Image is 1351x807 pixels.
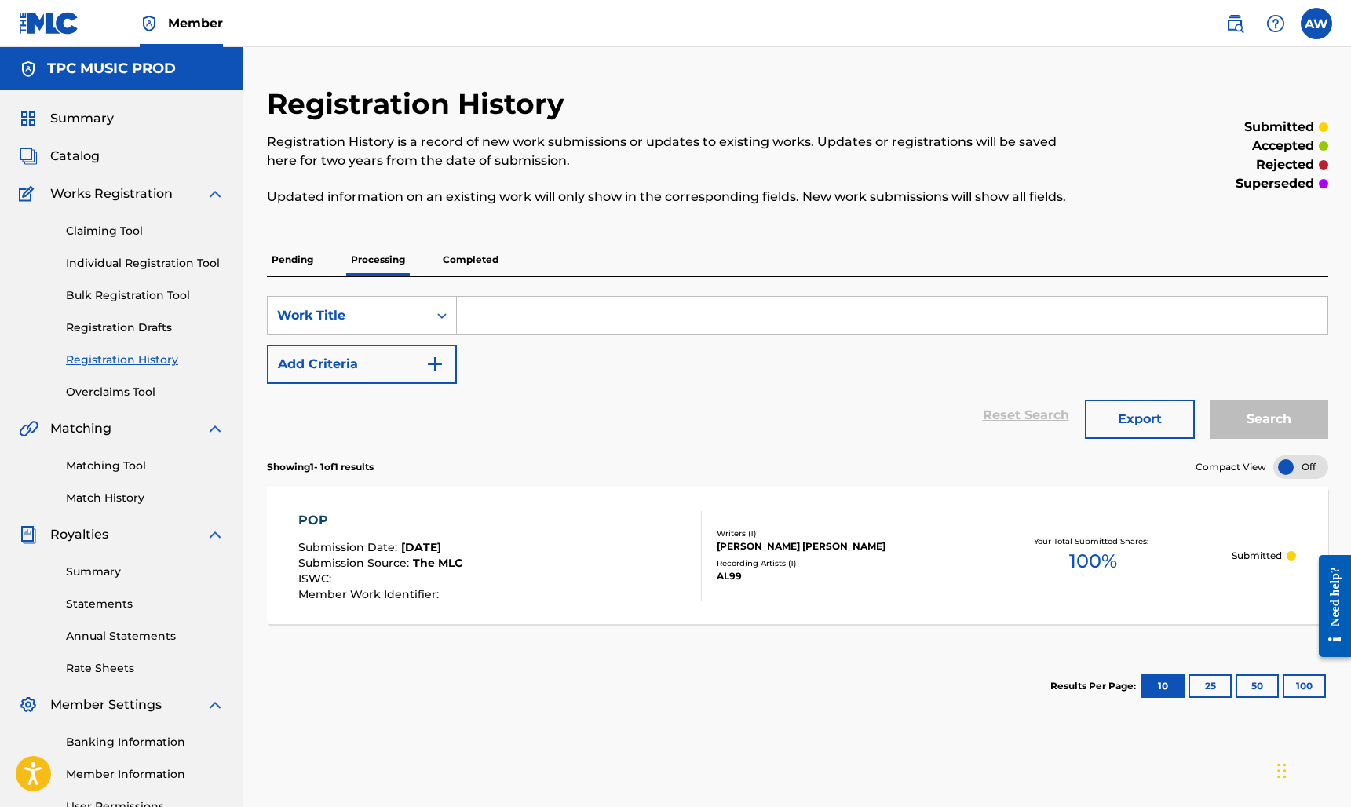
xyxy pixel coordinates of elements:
[413,556,462,570] span: The MLC
[206,184,225,203] img: expand
[66,564,225,580] a: Summary
[19,147,100,166] a: CatalogCatalog
[19,147,38,166] img: Catalog
[277,306,418,325] div: Work Title
[19,12,79,35] img: MLC Logo
[1219,8,1251,39] a: Public Search
[267,86,572,122] h2: Registration History
[298,511,462,530] div: POP
[19,109,114,128] a: SummarySummary
[1141,674,1185,698] button: 10
[19,109,38,128] img: Summary
[298,571,335,586] span: ISWC :
[1236,674,1279,698] button: 50
[717,557,954,569] div: Recording Artists ( 1 )
[1260,8,1291,39] div: Help
[66,255,225,272] a: Individual Registration Tool
[50,109,114,128] span: Summary
[66,490,225,506] a: Match History
[140,14,159,33] img: Top Rightsholder
[1085,400,1195,439] button: Export
[66,628,225,645] a: Annual Statements
[47,60,176,78] h5: TPC MUSIC PROD
[50,184,173,203] span: Works Registration
[66,458,225,474] a: Matching Tool
[19,525,38,544] img: Royalties
[50,419,111,438] span: Matching
[1034,535,1152,547] p: Your Total Submitted Shares:
[19,419,38,438] img: Matching
[1272,732,1351,807] iframe: Chat Widget
[206,696,225,714] img: expand
[346,243,410,276] p: Processing
[425,355,444,374] img: 9d2ae6d4665cec9f34b9.svg
[401,540,441,554] span: [DATE]
[66,596,225,612] a: Statements
[1277,747,1287,794] div: Drag
[50,147,100,166] span: Catalog
[1252,137,1314,155] p: accepted
[267,460,374,474] p: Showing 1 - 1 of 1 results
[1196,460,1266,474] span: Compact View
[298,540,401,554] span: Submission Date :
[168,14,223,32] span: Member
[267,345,457,384] button: Add Criteria
[19,184,39,203] img: Works Registration
[50,696,162,714] span: Member Settings
[1232,549,1282,563] p: Submitted
[1050,679,1140,693] p: Results Per Page:
[66,287,225,304] a: Bulk Registration Tool
[717,539,954,553] div: [PERSON_NAME] [PERSON_NAME]
[1266,14,1285,33] img: help
[1069,547,1117,575] span: 100 %
[206,419,225,438] img: expand
[1256,155,1314,174] p: rejected
[717,528,954,539] div: Writers ( 1 )
[267,296,1328,447] form: Search Form
[1225,14,1244,33] img: search
[717,569,954,583] div: AL99
[66,660,225,677] a: Rate Sheets
[66,734,225,750] a: Banking Information
[267,133,1084,170] p: Registration History is a record of new work submissions or updates to existing works. Updates or...
[1244,118,1314,137] p: submitted
[298,587,443,601] span: Member Work Identifier :
[206,525,225,544] img: expand
[1236,174,1314,193] p: superseded
[66,223,225,239] a: Claiming Tool
[1189,674,1232,698] button: 25
[66,766,225,783] a: Member Information
[438,243,503,276] p: Completed
[1283,674,1326,698] button: 100
[267,487,1328,624] a: POPSubmission Date:[DATE]Submission Source:The MLCISWC:Member Work Identifier:Writers (1)[PERSON_...
[1307,542,1351,671] iframe: Resource Center
[50,525,108,544] span: Royalties
[267,243,318,276] p: Pending
[1301,8,1332,39] div: User Menu
[19,696,38,714] img: Member Settings
[66,320,225,336] a: Registration Drafts
[66,384,225,400] a: Overclaims Tool
[66,352,225,368] a: Registration History
[267,188,1084,206] p: Updated information on an existing work will only show in the corresponding fields. New work subm...
[298,556,413,570] span: Submission Source :
[19,60,38,79] img: Accounts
